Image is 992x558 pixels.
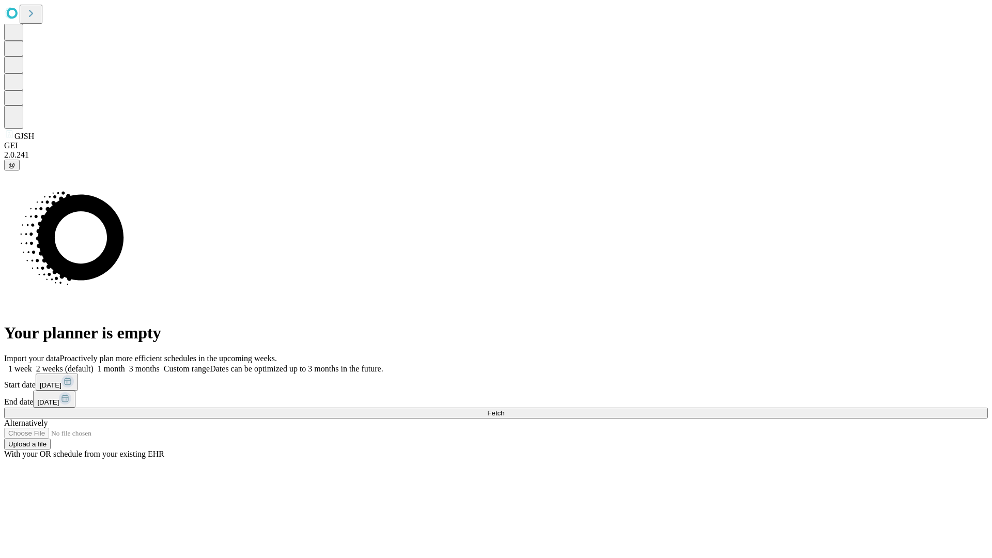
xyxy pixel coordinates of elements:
span: Proactively plan more efficient schedules in the upcoming weeks. [60,354,277,363]
div: 2.0.241 [4,150,988,160]
span: Dates can be optimized up to 3 months in the future. [210,364,383,373]
button: [DATE] [33,391,75,408]
span: Custom range [164,364,210,373]
span: Import your data [4,354,60,363]
span: Alternatively [4,419,48,427]
h1: Your planner is empty [4,323,988,343]
span: 3 months [129,364,160,373]
div: Start date [4,374,988,391]
span: Fetch [487,409,504,417]
span: 2 weeks (default) [36,364,94,373]
span: @ [8,161,16,169]
span: 1 week [8,364,32,373]
button: [DATE] [36,374,78,391]
button: @ [4,160,20,171]
div: End date [4,391,988,408]
button: Fetch [4,408,988,419]
button: Upload a file [4,439,51,450]
div: GEI [4,141,988,150]
span: With your OR schedule from your existing EHR [4,450,164,458]
span: [DATE] [40,381,61,389]
span: GJSH [14,132,34,141]
span: 1 month [98,364,125,373]
span: [DATE] [37,398,59,406]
